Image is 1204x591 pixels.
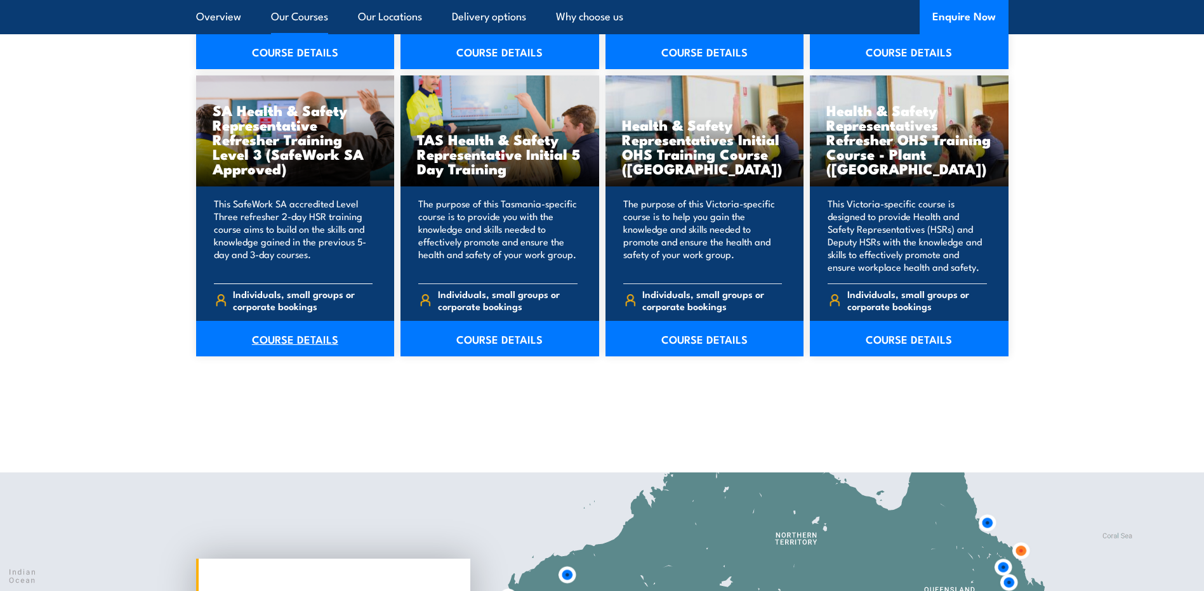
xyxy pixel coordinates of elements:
[623,197,783,273] p: The purpose of this Victoria-specific course is to help you gain the knowledge and skills needed ...
[605,321,804,356] a: COURSE DETAILS
[810,34,1009,69] a: COURSE DETAILS
[810,321,1009,356] a: COURSE DETAILS
[214,197,373,273] p: This SafeWork SA accredited Level Three refresher 2-day HSR training course aims to build on the ...
[417,132,583,176] h3: TAS Health & Safety Representative Initial 5 Day Training
[438,288,578,312] span: Individuals, small groups or corporate bookings
[605,34,804,69] a: COURSE DETAILS
[418,197,578,273] p: The purpose of this Tasmania-specific course is to provide you with the knowledge and skills need...
[400,34,599,69] a: COURSE DETAILS
[642,288,782,312] span: Individuals, small groups or corporate bookings
[196,321,395,356] a: COURSE DETAILS
[213,103,378,176] h3: SA Health & Safety Representative Refresher Training Level 3 (SafeWork SA Approved)
[826,103,992,176] h3: Health & Safety Representatives Refresher OHS Training Course - Plant ([GEOGRAPHIC_DATA])
[196,34,395,69] a: COURSE DETAILS
[828,197,987,273] p: This Victoria-specific course is designed to provide Health and Safety Representatives (HSRs) and...
[847,288,987,312] span: Individuals, small groups or corporate bookings
[233,288,373,312] span: Individuals, small groups or corporate bookings
[400,321,599,356] a: COURSE DETAILS
[622,117,788,176] h3: Health & Safety Representatives Initial OHS Training Course ([GEOGRAPHIC_DATA])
